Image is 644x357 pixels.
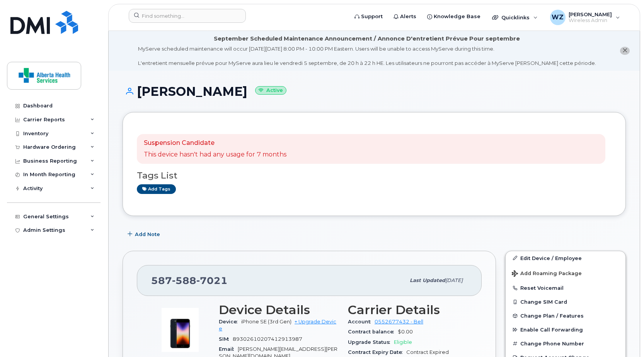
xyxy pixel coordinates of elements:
[348,339,394,345] span: Upgrade Status
[506,265,625,281] button: Add Roaming Package
[398,329,413,335] span: $0.00
[123,228,167,241] button: Add Note
[219,319,241,325] span: Device
[135,231,160,238] span: Add Note
[219,336,233,342] span: SIM
[506,323,625,337] button: Enable Call Forwarding
[144,139,286,148] p: Suspension Candidate
[506,281,625,295] button: Reset Voicemail
[520,313,584,319] span: Change Plan / Features
[157,307,203,353] img: image20231002-3703462-1angbar.jpeg
[348,319,375,325] span: Account
[219,303,339,317] h3: Device Details
[620,47,630,55] button: close notification
[348,329,398,335] span: Contract balance
[506,309,625,323] button: Change Plan / Features
[375,319,423,325] a: 0552677432 - Bell
[151,275,228,286] span: 587
[406,349,449,355] span: Contract Expired
[506,251,625,265] a: Edit Device / Employee
[506,337,625,350] button: Change Phone Number
[348,349,406,355] span: Contract Expiry Date
[138,45,596,67] div: MyServe scheduled maintenance will occur [DATE][DATE] 8:00 PM - 10:00 PM Eastern. Users will be u...
[255,86,286,95] small: Active
[137,171,612,180] h3: Tags List
[144,150,286,159] p: This device hasn't had any usage for 7 months
[123,85,626,98] h1: [PERSON_NAME]
[445,277,463,283] span: [DATE]
[196,275,228,286] span: 7021
[214,35,520,43] div: September Scheduled Maintenance Announcement / Annonce D'entretient Prévue Pour septembre
[172,275,196,286] span: 588
[512,270,582,278] span: Add Roaming Package
[506,295,625,309] button: Change SIM Card
[348,303,468,317] h3: Carrier Details
[137,184,176,194] a: Add tags
[233,336,302,342] span: 89302610207412913987
[241,319,291,325] span: iPhone SE (3rd Gen)
[520,327,583,333] span: Enable Call Forwarding
[219,346,238,352] span: Email
[410,277,445,283] span: Last updated
[394,339,412,345] span: Eligible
